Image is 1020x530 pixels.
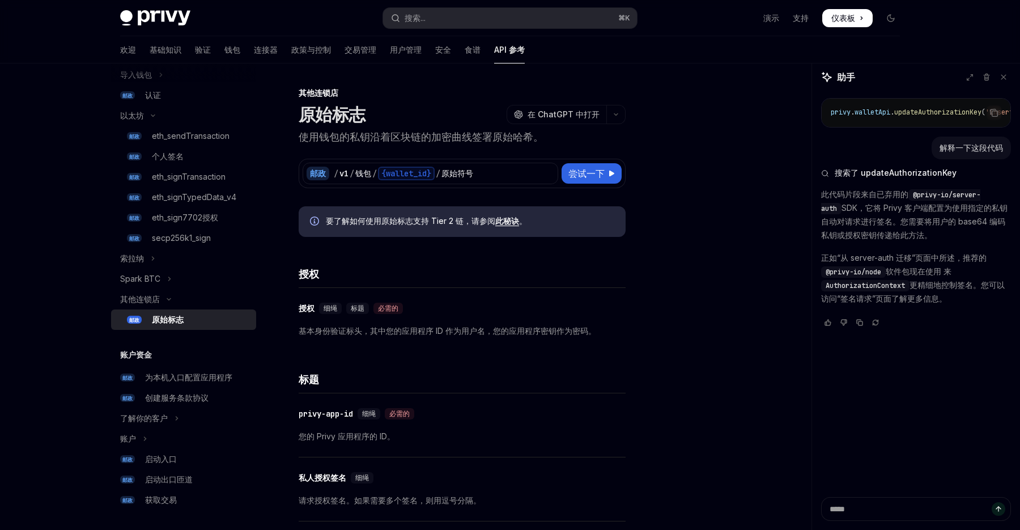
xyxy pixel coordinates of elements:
span: @privy-io/server-auth [821,190,980,213]
button: 投票认为回应不好 [837,317,851,328]
font: 。 [519,216,527,226]
font: eth_sendTransaction [152,131,229,141]
font: API 参考 [494,45,525,54]
font: 用户管理 [390,45,422,54]
font: 邮政 [129,194,139,201]
font: 邮政 [129,235,139,241]
a: 邮政获取交易 [111,490,256,510]
button: 切换帐户部分 [111,429,256,449]
font: 原始标志 [152,315,184,324]
font: 要了解如何使用原始标志支持 Tier 2 链，请参阅 [326,216,495,226]
svg: 信息 [310,217,321,228]
font: 账户资金 [120,350,152,359]
font: SDK，它将 Privy 客户端配置为使用指定的私钥自动对请求进行签名。您需要将用户的 base64 编码私钥或授权密钥传递给此方法。 [821,203,1008,240]
a: 邮政认证 [111,85,256,105]
button: 切换 KYC 部分 [111,408,256,429]
font: 授权 [299,303,314,313]
font: 食谱 [465,45,481,54]
font: 原始标志 [299,104,365,125]
font: 标题 [299,374,319,385]
font: 邮政 [122,375,133,381]
button: 复制聊天回复 [853,317,866,328]
button: 重新加载上次聊天 [869,317,882,328]
font: 钱包 [355,168,371,179]
button: 投票认为回应很好 [821,317,835,328]
font: 使用钱包的私钥沿着区块链的加密曲线签署原始哈希。 [299,131,543,143]
font: 邮政 [122,477,133,483]
button: 尝试一下 [562,163,622,184]
font: 了解你的客户 [120,413,168,423]
font: eth_signTransaction [152,172,226,181]
font: 个人签名 [152,151,184,161]
font: 邮政 [122,92,133,99]
a: 邮政启动出口匝道 [111,469,256,490]
img: 深色标志 [120,10,190,26]
font: 其他连锁店 [299,88,338,97]
a: 邮政个人签名 [111,146,256,167]
font: 搜索了 updateAuthorizationKey [835,168,957,177]
font: 钱包 [224,45,240,54]
span: @privy-io/node [826,268,881,277]
a: 邮政原始标志 [111,309,256,330]
font: 授权 [299,268,319,280]
a: API 参考 [494,36,525,63]
font: 以太坊 [120,111,144,120]
font: {wallet_id} [381,168,431,179]
a: 钱包 [224,36,240,63]
font: 验证 [195,45,211,54]
font: 邮政 [129,317,139,323]
font: Spark BTC [120,274,160,283]
font: / [334,168,338,179]
font: 尝试一下 [568,168,605,179]
font: 启动出口匝道 [145,474,193,484]
font: 必需的 [389,409,410,418]
font: / [350,168,354,179]
font: 邮政 [122,395,133,401]
font: 私人授权签名 [299,473,346,483]
button: 复制代码块中的内容 [987,105,1001,120]
button: 切换暗模式 [882,9,900,27]
font: 认证 [145,90,161,100]
font: 基本身份验证标头，其中您的应用程序 ID 作为用户名，您的应用程序密钥作为密码。 [299,326,596,336]
font: 解释一下这段代码 [940,143,1003,152]
button: 切换其他链部分 [111,289,256,309]
a: 邮政secp256k1_sign [111,228,256,248]
font: 您的 Privy 应用程序的 ID。 [299,431,395,441]
font: 原始符号 [441,168,473,179]
font: ⌘ [618,14,625,22]
font: 索拉纳 [120,253,144,263]
font: 软件包现在使用 来 [886,266,951,276]
font: 邮政 [310,168,326,178]
span: updateAuthorizationKey [894,108,981,117]
font: secp256k1_sign [152,233,211,243]
a: 用户管理 [390,36,422,63]
a: 连接器 [254,36,278,63]
a: 支持 [793,12,809,24]
font: 政策与控制 [291,45,331,54]
font: eth_signTypedData_v4 [152,192,236,202]
font: 获取交易 [145,495,177,504]
font: 创建服务条款协议 [145,393,209,402]
font: 正如“从 server-auth 迁移”页面中所述，推荐的 [821,253,987,262]
font: K [625,14,630,22]
textarea: 提问... [821,497,1011,521]
font: 邮政 [129,174,139,180]
font: 此秘诀 [495,216,519,226]
font: 连接器 [254,45,278,54]
font: eth_sign7702授权 [152,213,218,222]
button: 切换 Solana 部分 [111,248,256,269]
button: 发送消息 [992,502,1005,516]
a: 食谱 [465,36,481,63]
a: 欢迎 [120,36,136,63]
a: 政策与控制 [291,36,331,63]
a: 基础知识 [150,36,181,63]
font: 安全 [435,45,451,54]
font: 细绳 [324,304,337,313]
font: 此代码片段来自已弃用的 [821,189,908,199]
button: 在 ChatGPT 中打开 [507,105,606,124]
font: 必需的 [378,304,398,313]
button: 切换 Spark BTC 部分 [111,269,256,289]
font: 细绳 [355,473,369,482]
a: 邮政启动入口 [111,449,256,469]
button: 切换以太坊部分 [111,105,256,126]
